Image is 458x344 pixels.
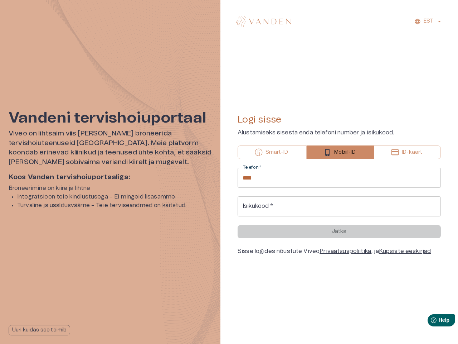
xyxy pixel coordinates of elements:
button: EST [413,16,444,27]
button: ID-kaart [374,145,441,159]
p: Uuri kuidas see toimib [12,326,67,334]
button: Mobiil-ID [307,145,374,159]
iframe: Help widget launcher [402,311,458,331]
p: EST [424,18,433,25]
a: Privaatsuspoliitika [320,248,371,254]
label: Telefon [243,164,261,171]
img: Vanden logo [235,16,291,27]
p: Smart-ID [265,149,288,156]
div: Sisse logides nõustute Viveo , ja [238,247,441,255]
button: Smart-ID [238,145,307,159]
p: Alustamiseks sisesta enda telefoni number ja isikukood. [238,128,441,137]
button: Uuri kuidas see toimib [9,325,70,335]
p: Mobiil-ID [334,149,355,156]
h4: Logi sisse [238,114,441,125]
p: ID-kaart [402,149,422,156]
a: Küpsiste eeskirjad [379,248,431,254]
